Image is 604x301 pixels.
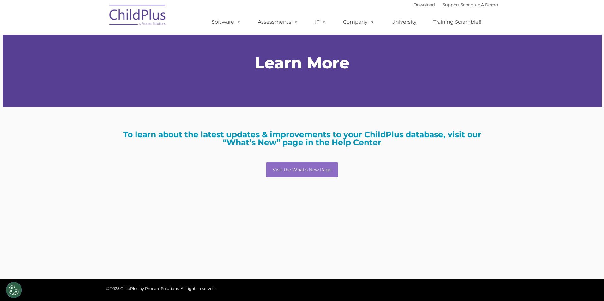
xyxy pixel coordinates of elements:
[205,16,247,28] a: Software
[106,286,216,291] span: © 2025 ChildPlus by Procare Solutions. All rights reserved.
[266,162,338,177] a: Visit the What's New Page
[414,2,498,7] font: |
[106,0,169,32] img: ChildPlus by Procare Solutions
[251,16,305,28] a: Assessments
[123,130,481,147] strong: To learn about the latest updates & improvements to your ChildPlus database, visit our “What’s Ne...
[255,53,349,73] span: Learn More
[385,16,423,28] a: University
[414,2,435,7] a: Download
[427,16,487,28] a: Training Scramble!!
[6,282,22,298] button: Cookies Settings
[461,2,498,7] a: Schedule A Demo
[337,16,381,28] a: Company
[443,2,459,7] a: Support
[309,16,333,28] a: IT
